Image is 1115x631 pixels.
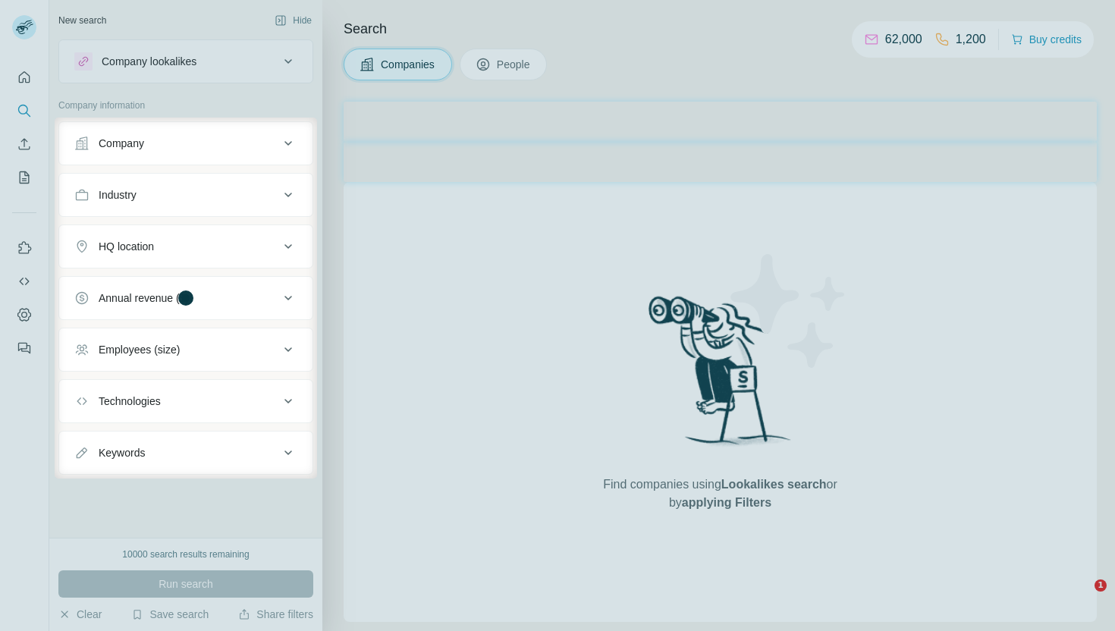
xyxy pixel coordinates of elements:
[317,220,564,377] iframe: Tooltip
[99,394,161,409] div: Technologies
[99,239,154,254] div: HQ location
[99,187,137,202] div: Industry
[99,342,180,357] div: Employees (size)
[59,177,313,213] button: Industry
[59,383,313,419] button: Technologies
[59,331,313,368] button: Employees (size)
[99,290,189,306] div: Annual revenue ($)
[59,280,313,316] button: Annual revenue ($)
[59,125,313,162] button: Company
[59,435,313,471] button: Keywords
[59,228,313,265] button: HQ location
[99,136,144,151] div: Company
[99,445,145,460] div: Keywords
